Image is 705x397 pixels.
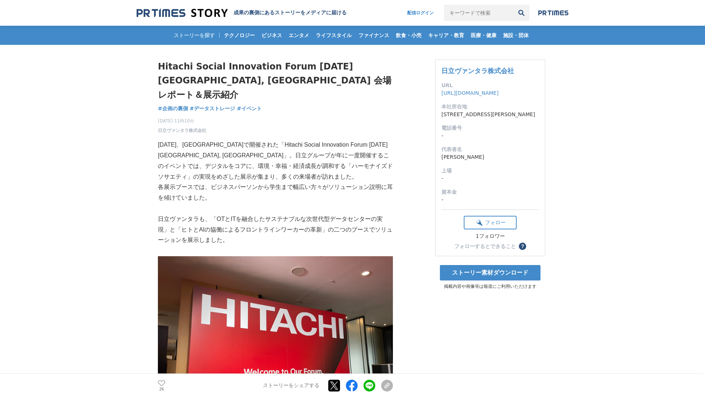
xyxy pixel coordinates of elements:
[158,60,393,102] h1: Hitachi Social Innovation Forum [DATE] [GEOGRAPHIC_DATA], [GEOGRAPHIC_DATA] 会場レポート＆展示紹介
[441,67,514,75] a: 日立ヴァンタラ株式会社
[158,182,393,203] p: 各展示ブースでは、ビジネスパーソンから学生まで幅広い方々がソリューション説明に耳を傾けていました。
[441,90,499,96] a: [URL][DOMAIN_NAME]
[500,26,532,45] a: 施設・団体
[513,5,529,21] button: 検索
[137,8,347,18] a: 成果の裏側にあるストーリーをメディアに届ける 成果の裏側にあるストーリーをメディアに届ける
[158,214,393,246] p: 日立ヴァンタラも、「OTとITを融合したサステナブルな次世代型データセンターの実現」と「ヒトとAIの協働によるフロントラインワーカーの革新」の二つのブースでソリューションを展示しました。
[313,26,355,45] a: ライフスタイル
[454,244,516,249] div: フォローするとできること
[158,140,393,182] p: [DATE]、[GEOGRAPHIC_DATA]で開催された「Hitachi Social Innovation Forum [DATE] [GEOGRAPHIC_DATA], [GEOGRAP...
[221,26,258,45] a: テクノロジー
[137,8,228,18] img: 成果の裏側にあるストーリーをメディアに届ける
[441,132,539,140] dd: -
[237,105,262,112] a: #イベント
[234,10,347,16] h2: 成果の裏側にあるストーリーをメディアに届ける
[464,216,517,229] button: フォロー
[441,196,539,204] dd: -
[441,146,539,153] dt: 代表者名
[158,387,165,391] p: 26
[313,32,355,39] span: ライフスタイル
[258,32,285,39] span: ビジネス
[441,111,539,118] dd: [STREET_ADDRESS][PERSON_NAME]
[444,5,513,21] input: キーワードで検索
[500,32,532,39] span: 施設・団体
[355,26,392,45] a: ファイナンス
[393,32,424,39] span: 飲食・小売
[355,32,392,39] span: ファイナンス
[258,26,285,45] a: ビジネス
[441,103,539,111] dt: 本社所在地
[441,188,539,196] dt: 資本金
[464,233,517,240] div: 1フォロワー
[263,382,319,389] p: ストーリーをシェアする
[286,32,312,39] span: エンタメ
[519,243,526,250] button: ？
[441,167,539,175] dt: 上場
[158,105,188,112] a: #企画の裏側
[440,265,540,280] a: ストーリー素材ダウンロード
[520,244,525,249] span: ？
[190,105,235,112] a: #データストレージ
[468,32,499,39] span: 医療・健康
[538,10,568,16] img: prtimes
[441,124,539,132] dt: 電話番号
[441,82,539,89] dt: URL
[441,175,539,182] dd: -
[425,26,467,45] a: キャリア・教育
[158,118,206,124] span: [DATE] 11時10分
[425,32,467,39] span: キャリア・教育
[393,26,424,45] a: 飲食・小売
[400,5,441,21] a: 配信ログイン
[221,32,258,39] span: テクノロジー
[158,127,206,134] a: 日立ヴァンタラ株式会社
[435,283,545,290] p: 掲載内容や画像等は報道にご利用いただけます
[286,26,312,45] a: エンタメ
[441,153,539,161] dd: [PERSON_NAME]
[468,26,499,45] a: 医療・健康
